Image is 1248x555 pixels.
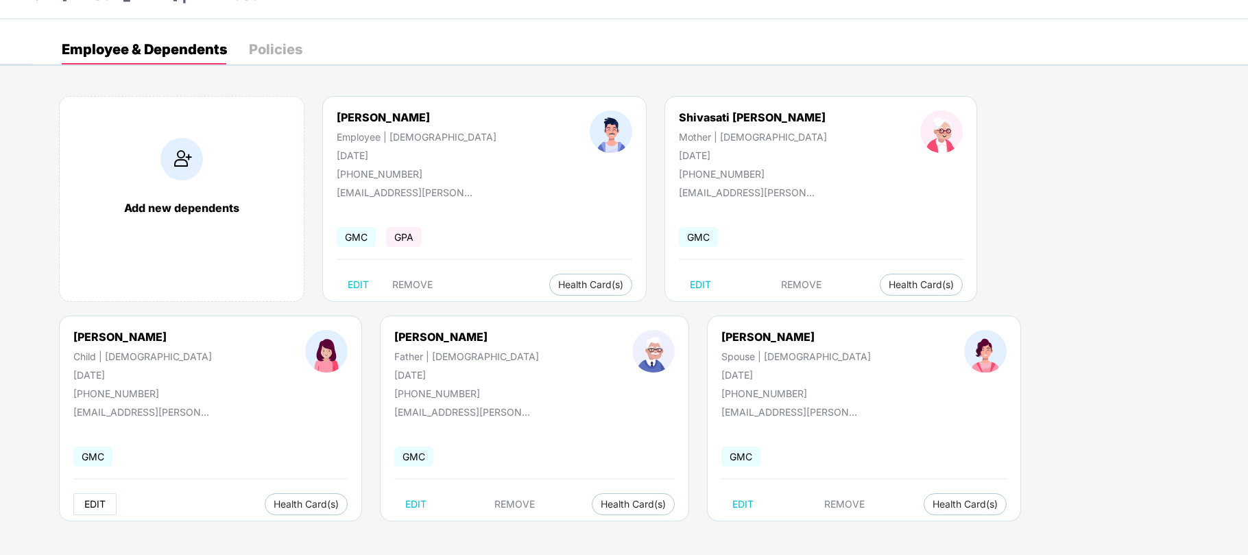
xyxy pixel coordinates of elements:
[781,279,821,290] span: REMOVE
[392,279,433,290] span: REMOVE
[964,330,1007,373] img: profileImage
[592,493,675,515] button: Health Card(s)
[679,227,718,247] span: GMC
[679,168,827,180] div: [PHONE_NUMBER]
[337,110,496,124] div: [PERSON_NAME]
[920,110,963,153] img: profileImage
[348,279,369,290] span: EDIT
[813,493,876,515] button: REMOVE
[483,493,546,515] button: REMOVE
[679,187,816,198] div: [EMAIL_ADDRESS][PERSON_NAME][DOMAIN_NAME]
[337,187,474,198] div: [EMAIL_ADDRESS][PERSON_NAME][DOMAIN_NAME]
[721,493,765,515] button: EDIT
[381,274,444,296] button: REMOVE
[924,493,1007,515] button: Health Card(s)
[160,138,203,180] img: addIcon
[721,369,871,381] div: [DATE]
[632,330,675,373] img: profileImage
[405,499,427,510] span: EDIT
[721,388,871,399] div: [PHONE_NUMBER]
[73,406,211,418] div: [EMAIL_ADDRESS][PERSON_NAME][DOMAIN_NAME]
[732,499,754,510] span: EDIT
[933,501,998,508] span: Health Card(s)
[590,110,632,153] img: profileImage
[337,227,376,247] span: GMC
[601,501,666,508] span: Health Card(s)
[721,406,859,418] div: [EMAIL_ADDRESS][PERSON_NAME][DOMAIN_NAME]
[73,330,212,344] div: [PERSON_NAME]
[721,447,760,467] span: GMC
[558,281,623,288] span: Health Card(s)
[394,447,433,467] span: GMC
[394,330,539,344] div: [PERSON_NAME]
[73,351,212,362] div: Child | [DEMOGRAPHIC_DATA]
[73,369,212,381] div: [DATE]
[880,274,963,296] button: Health Card(s)
[337,131,496,143] div: Employee | [DEMOGRAPHIC_DATA]
[394,351,539,362] div: Father | [DEMOGRAPHIC_DATA]
[73,388,212,399] div: [PHONE_NUMBER]
[274,501,339,508] span: Health Card(s)
[679,110,827,124] div: Shivasati [PERSON_NAME]
[337,150,496,161] div: [DATE]
[73,447,112,467] span: GMC
[889,281,954,288] span: Health Card(s)
[337,168,496,180] div: [PHONE_NUMBER]
[394,388,539,399] div: [PHONE_NUMBER]
[386,227,422,247] span: GPA
[305,330,348,373] img: profileImage
[770,274,832,296] button: REMOVE
[265,493,348,515] button: Health Card(s)
[62,43,227,56] div: Employee & Dependents
[394,406,531,418] div: [EMAIL_ADDRESS][PERSON_NAME][DOMAIN_NAME]
[721,330,871,344] div: [PERSON_NAME]
[337,274,380,296] button: EDIT
[73,201,290,215] div: Add new dependents
[824,499,865,510] span: REMOVE
[721,351,871,362] div: Spouse | [DEMOGRAPHIC_DATA]
[549,274,632,296] button: Health Card(s)
[679,131,827,143] div: Mother | [DEMOGRAPHIC_DATA]
[679,150,827,161] div: [DATE]
[394,369,539,381] div: [DATE]
[84,499,106,510] span: EDIT
[249,43,302,56] div: Policies
[690,279,711,290] span: EDIT
[679,274,722,296] button: EDIT
[494,499,535,510] span: REMOVE
[73,493,117,515] button: EDIT
[394,493,437,515] button: EDIT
